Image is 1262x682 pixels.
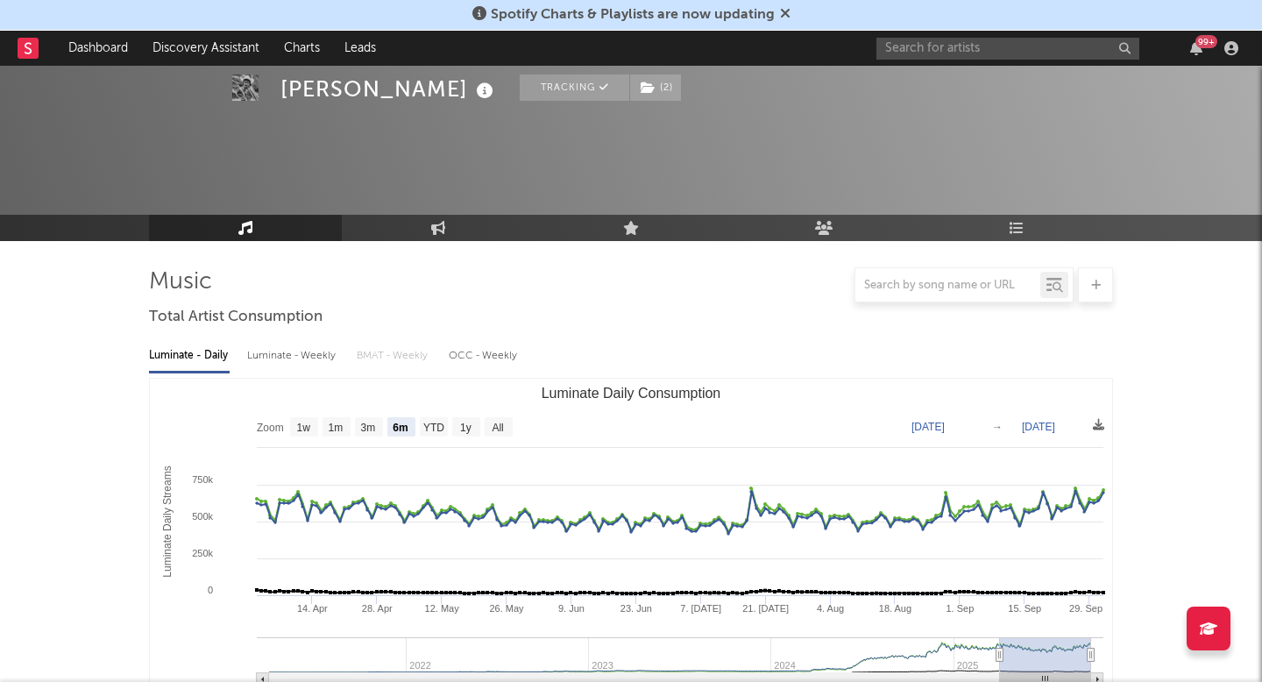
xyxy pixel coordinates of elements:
[1008,603,1041,614] text: 15. Sep
[946,603,974,614] text: 1. Sep
[542,386,721,401] text: Luminate Daily Consumption
[911,421,945,433] text: [DATE]
[361,422,376,434] text: 3m
[489,603,524,614] text: 26. May
[558,603,585,614] text: 9. Jun
[876,38,1139,60] input: Search for artists
[247,341,339,371] div: Luminate - Weekly
[425,603,460,614] text: 12. May
[492,422,503,434] text: All
[992,421,1003,433] text: →
[460,422,471,434] text: 1y
[780,8,791,22] span: Dismiss
[620,603,652,614] text: 23. Jun
[272,31,332,66] a: Charts
[161,465,174,577] text: Luminate Daily Streams
[280,75,498,103] div: [PERSON_NAME]
[520,75,629,101] button: Tracking
[297,603,328,614] text: 14. Apr
[192,548,213,558] text: 250k
[332,31,388,66] a: Leads
[56,31,140,66] a: Dashboard
[1069,603,1102,614] text: 29. Sep
[629,75,682,101] span: ( 2 )
[491,8,775,22] span: Spotify Charts & Playlists are now updating
[879,603,911,614] text: 18. Aug
[208,585,213,595] text: 0
[149,341,230,371] div: Luminate - Daily
[855,279,1040,293] input: Search by song name or URL
[192,474,213,485] text: 750k
[149,307,323,328] span: Total Artist Consumption
[297,422,311,434] text: 1w
[630,75,681,101] button: (2)
[257,422,284,434] text: Zoom
[362,603,393,614] text: 28. Apr
[140,31,272,66] a: Discovery Assistant
[423,422,444,434] text: YTD
[449,341,519,371] div: OCC - Weekly
[742,603,789,614] text: 21. [DATE]
[1190,41,1202,55] button: 99+
[680,603,721,614] text: 7. [DATE]
[1195,35,1217,48] div: 99 +
[393,422,408,434] text: 6m
[192,511,213,522] text: 500k
[1022,421,1055,433] text: [DATE]
[329,422,344,434] text: 1m
[817,603,844,614] text: 4. Aug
